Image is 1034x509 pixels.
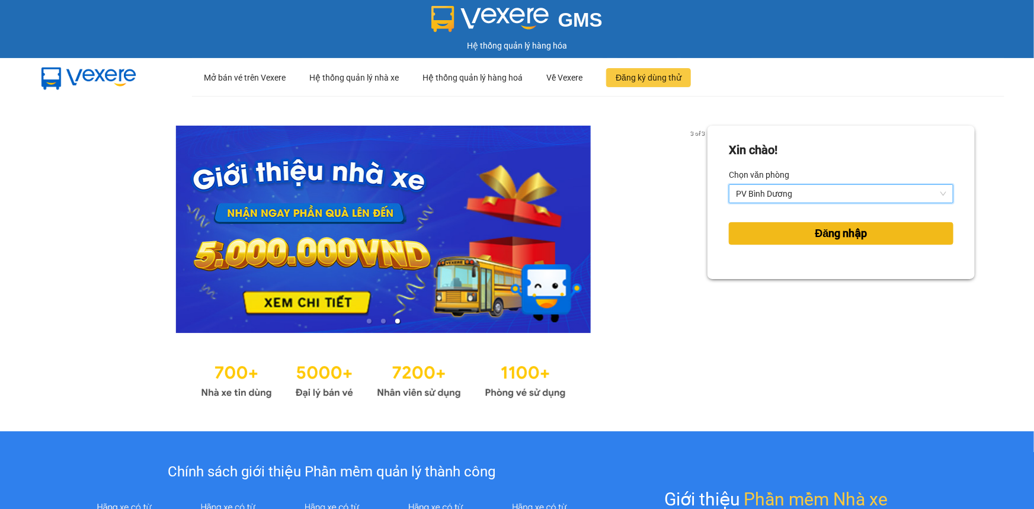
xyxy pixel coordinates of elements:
p: 3 of 3 [687,126,708,141]
div: Hệ thống quản lý hàng hóa [3,39,1031,52]
button: previous slide / item [59,126,76,333]
div: Về Vexere [546,59,582,97]
button: next slide / item [691,126,708,333]
span: PV Bình Dương [736,185,946,203]
img: logo 2 [431,6,549,32]
li: slide item 2 [381,319,386,324]
label: Chọn văn phòng [729,165,789,184]
div: Chính sách giới thiệu Phần mềm quản lý thành công [72,461,591,484]
a: GMS [431,18,603,27]
img: mbUUG5Q.png [30,58,148,97]
span: Đăng ký dùng thử [616,71,681,84]
span: Đăng nhập [815,225,867,242]
button: Đăng nhập [729,222,953,245]
img: Statistics.png [201,357,566,402]
div: Hệ thống quản lý nhà xe [309,59,399,97]
div: Hệ thống quản lý hàng hoá [422,59,523,97]
div: Mở bán vé trên Vexere [204,59,286,97]
li: slide item 3 [395,319,400,324]
li: slide item 1 [367,319,372,324]
span: GMS [558,9,603,31]
div: Xin chào! [729,141,777,159]
button: Đăng ký dùng thử [606,68,691,87]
